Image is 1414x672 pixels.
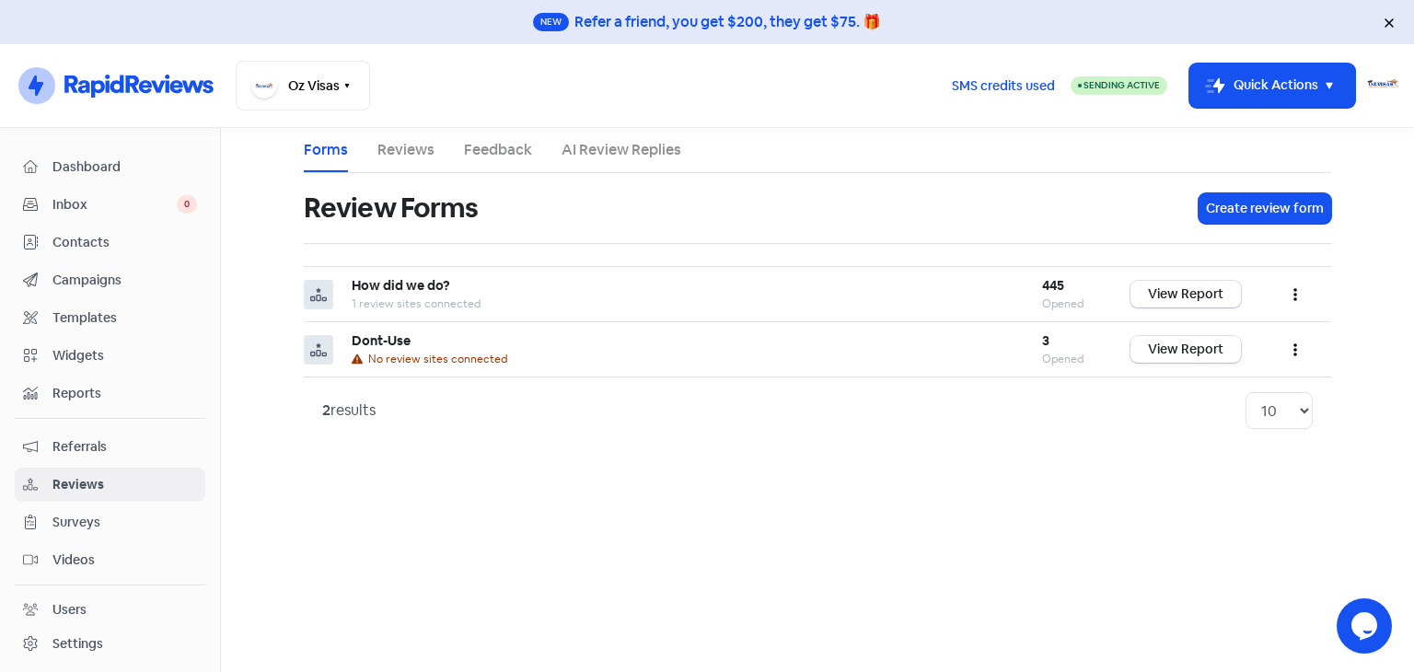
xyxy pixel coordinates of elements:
b: How did we do? [352,277,450,294]
button: Create review form [1199,193,1331,224]
div: Users [52,600,87,620]
button: Oz Visas [236,61,370,110]
a: View Report [1130,281,1241,307]
span: Reviews [52,475,197,494]
a: Settings [15,627,205,661]
a: Forms [304,139,348,161]
div: Opened [1042,351,1094,367]
div: results [322,400,376,422]
b: Dont-Use [352,332,411,349]
b: 3 [1042,332,1049,349]
span: Sending Active [1084,79,1160,91]
span: SMS credits used [952,76,1055,96]
a: SMS credits used [936,75,1071,94]
a: Contacts [15,226,205,260]
span: Surveys [52,513,197,532]
span: 1 review sites connected [352,296,481,311]
a: Campaigns [15,263,205,297]
a: Widgets [15,339,205,373]
a: Templates [15,301,205,335]
a: Videos [15,543,205,577]
div: Opened [1042,295,1094,312]
a: Sending Active [1071,75,1167,97]
span: Widgets [52,346,197,365]
a: AI Review Replies [562,139,681,161]
span: Inbox [52,195,177,214]
span: New [533,13,569,31]
div: Settings [52,634,103,654]
a: Dashboard [15,150,205,184]
a: Users [15,593,205,627]
a: Surveys [15,505,205,539]
h1: Review Forms [304,179,478,238]
span: 0 [177,195,197,214]
button: Quick Actions [1189,64,1355,108]
span: Campaigns [52,271,197,290]
img: User [1366,69,1399,102]
a: View Report [1130,336,1241,363]
a: Reports [15,377,205,411]
span: Reports [52,384,197,403]
span: No review sites connected [368,352,507,366]
b: 445 [1042,277,1064,294]
span: Contacts [52,233,197,252]
span: Referrals [52,437,197,457]
strong: 2 [322,400,330,420]
a: Reviews [377,139,435,161]
a: Inbox 0 [15,188,205,222]
a: Feedback [464,139,532,161]
span: Videos [52,550,197,570]
span: Dashboard [52,157,197,177]
iframe: chat widget [1337,598,1396,654]
a: Referrals [15,430,205,464]
div: Refer a friend, you get $200, they get $75. 🎁 [574,11,881,33]
a: Reviews [15,468,205,502]
span: Templates [52,308,197,328]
